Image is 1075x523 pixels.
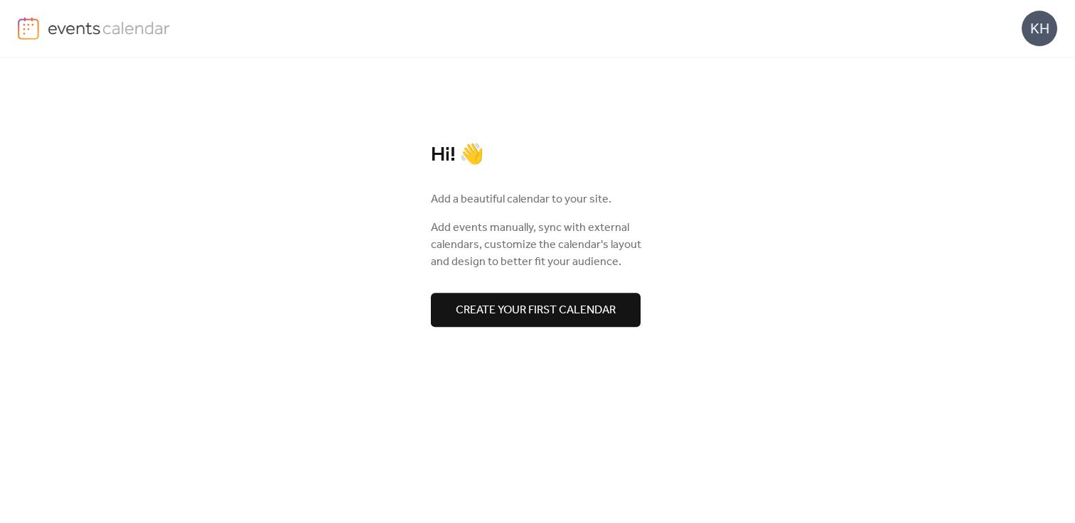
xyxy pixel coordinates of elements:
div: KH [1022,11,1057,46]
span: Add a beautiful calendar to your site. [431,191,611,208]
div: Hi! 👋 [431,143,644,168]
button: Create your first calendar [431,293,641,327]
span: Add events manually, sync with external calendars, customize the calendar's layout and design to ... [431,220,644,271]
span: Create your first calendar [456,302,616,319]
img: logo-type [48,17,171,38]
img: logo [18,17,39,40]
